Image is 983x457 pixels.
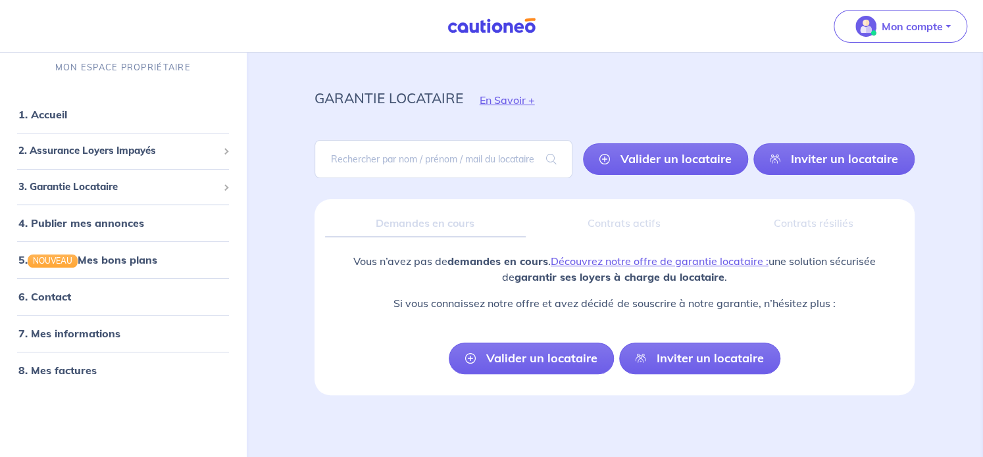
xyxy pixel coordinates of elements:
p: Si vous connaissez notre offre et avez décidé de souscrire à notre garantie, n’hésitez plus : [325,295,905,311]
a: 4. Publier mes annonces [18,217,144,230]
span: search [530,141,572,178]
a: Valider un locataire [583,143,748,175]
input: Rechercher par nom / prénom / mail du locataire [315,140,573,178]
p: garantie locataire [315,86,463,110]
p: Mon compte [882,18,943,34]
a: 6. Contact [18,291,71,304]
button: En Savoir + [463,81,551,119]
button: illu_account_valid_menu.svgMon compte [834,10,967,43]
a: 7. Mes informations [18,327,120,341]
div: 7. Mes informations [5,321,241,347]
a: 1. Accueil [18,108,67,122]
img: Cautioneo [442,18,541,34]
a: 8. Mes factures [18,364,97,377]
a: Inviter un locataire [619,343,780,374]
span: 2. Assurance Loyers Impayés [18,144,218,159]
a: 5.NOUVEAUMes bons plans [18,254,157,267]
div: 5.NOUVEAUMes bons plans [5,247,241,274]
a: Inviter un locataire [753,143,915,175]
a: Découvrez notre offre de garantie locataire : [551,254,769,268]
div: 3. Garantie Locataire [5,174,241,200]
div: 4. Publier mes annonces [5,210,241,237]
div: 1. Accueil [5,102,241,128]
span: 3. Garantie Locataire [18,180,218,195]
strong: garantir ses loyers à charge du locataire [515,270,724,283]
div: 2. Assurance Loyers Impayés [5,139,241,164]
div: 6. Contact [5,284,241,310]
a: Valider un locataire [449,343,614,374]
img: illu_account_valid_menu.svg [855,16,876,37]
strong: demandes en cours [447,254,548,268]
p: MON ESPACE PROPRIÉTAIRE [55,62,191,74]
p: Vous n’avez pas de . une solution sécurisée de . [325,253,905,285]
div: 8. Mes factures [5,358,241,384]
